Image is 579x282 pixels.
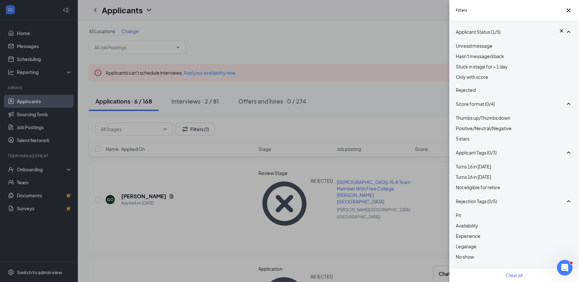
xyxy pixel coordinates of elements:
span: Turns 16 in [DATE] [456,174,491,180]
span: Positive/Neutral/Negative [456,125,512,131]
h5: Filters [456,7,467,13]
svg: SmallChevronUp [565,197,573,205]
span: No show [456,254,474,260]
svg: Cross [565,6,573,14]
span: Score format (0/4) [456,100,495,107]
span: Applicant Tags (0/3) [456,149,497,156]
span: Rejection Tags (0/5) [456,198,497,205]
span: Hasn't messaged back [456,53,504,59]
span: Legal age [456,243,477,249]
iframe: Intercom live chat [557,260,573,276]
span: Fit [456,212,461,218]
span: Turns 16 in [DATE] [456,164,491,169]
span: Only with score [456,74,488,80]
span: Stuck in stage for > 1 day [456,64,508,69]
span: Thumbs up/Thumbs down [456,115,510,121]
span: Availability [456,223,478,228]
svg: SmallChevronUp [565,28,573,36]
span: Experience [456,233,480,239]
img: checkbox [456,84,459,86]
span: Applicant Status (1/5) [456,28,501,35]
span: 5 stars [456,136,469,141]
svg: SmallChevronUp [565,149,573,156]
span: Unread message [456,43,492,49]
span: Not eligible for rehire [456,184,500,190]
svg: Cross [558,28,565,34]
button: Clear all [506,272,523,279]
span: Rejected [456,87,476,93]
svg: SmallChevronUp [565,100,573,108]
